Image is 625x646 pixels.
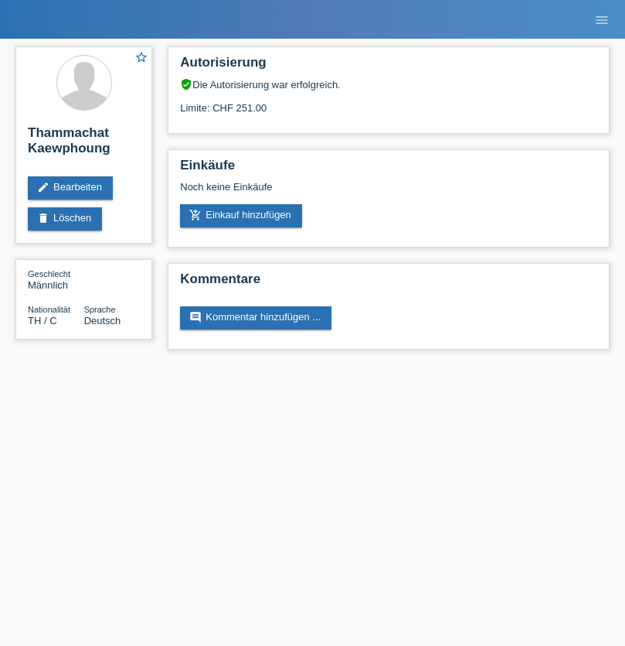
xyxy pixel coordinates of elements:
a: add_shopping_cartEinkauf hinzufügen [180,204,302,227]
div: Die Autorisierung war erfolgreich. [180,78,597,91]
div: Limite: CHF 251.00 [180,91,597,114]
i: comment [189,311,202,323]
a: deleteLöschen [28,207,102,231]
span: Sprache [84,305,116,314]
i: add_shopping_cart [189,209,202,221]
h2: Thammachat Kaewphoung [28,125,140,164]
h2: Autorisierung [180,55,597,78]
i: verified_user [180,78,192,91]
span: Deutsch [84,315,121,326]
h2: Einkäufe [180,158,597,181]
h2: Kommentare [180,272,597,295]
a: commentKommentar hinzufügen ... [180,306,331,330]
span: Nationalität [28,305,70,314]
i: edit [37,181,49,193]
div: Noch keine Einkäufe [180,181,597,204]
a: menu [586,15,617,24]
span: Thailand / C / 21.12.2021 [28,315,57,326]
div: Männlich [28,268,84,291]
i: delete [37,212,49,224]
a: star_border [134,50,148,67]
a: editBearbeiten [28,176,113,200]
i: star_border [134,50,148,64]
i: menu [594,12,610,28]
span: Geschlecht [28,269,70,279]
